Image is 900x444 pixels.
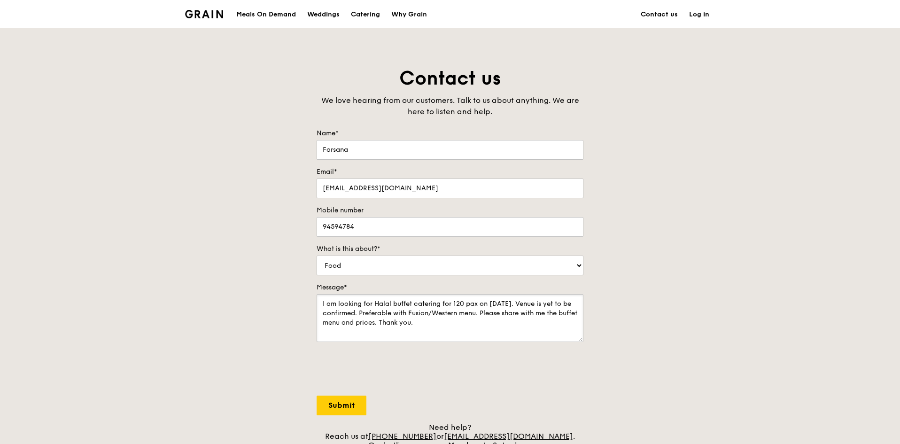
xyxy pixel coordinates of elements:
[185,10,223,18] img: Grain
[317,206,583,215] label: Mobile number
[351,0,380,29] div: Catering
[317,95,583,117] div: We love hearing from our customers. Talk to us about anything. We are here to listen and help.
[317,129,583,138] label: Name*
[391,0,427,29] div: Why Grain
[635,0,683,29] a: Contact us
[236,0,296,29] div: Meals On Demand
[317,283,583,292] label: Message*
[317,351,459,388] iframe: reCAPTCHA
[317,66,583,91] h1: Contact us
[317,244,583,254] label: What is this about?*
[386,0,433,29] a: Why Grain
[307,0,340,29] div: Weddings
[317,396,366,415] input: Submit
[368,432,436,441] a: [PHONE_NUMBER]
[345,0,386,29] a: Catering
[317,167,583,177] label: Email*
[444,432,573,441] a: [EMAIL_ADDRESS][DOMAIN_NAME]
[683,0,715,29] a: Log in
[302,0,345,29] a: Weddings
